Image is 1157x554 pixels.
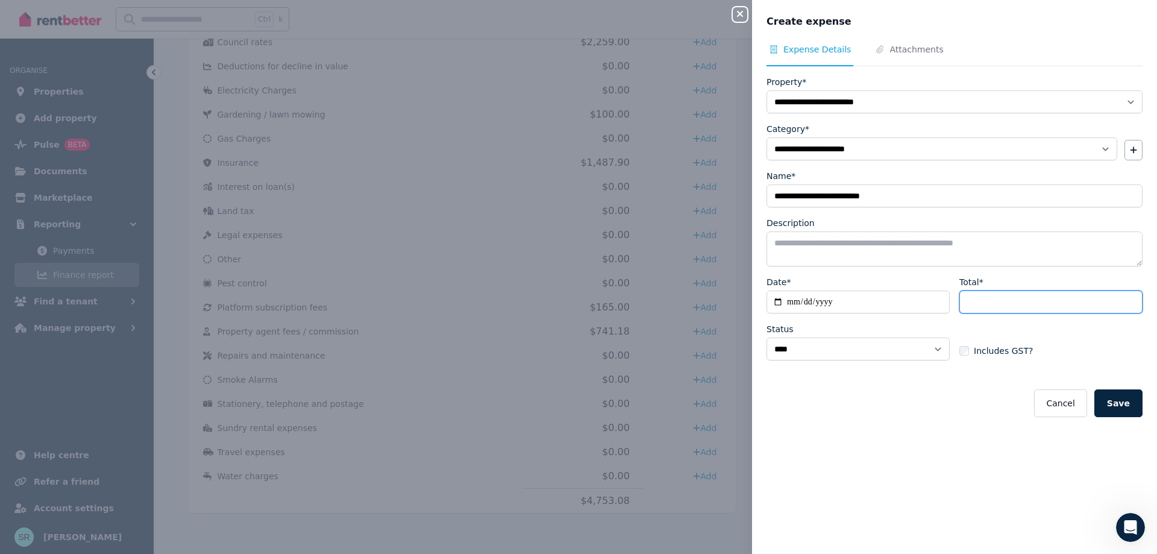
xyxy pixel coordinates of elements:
[25,153,201,165] div: Send us a message
[17,273,224,295] div: Lease Agreement
[783,43,851,55] span: Expense Details
[767,276,791,288] label: Date*
[25,278,202,291] div: Lease Agreement
[1094,389,1143,417] button: Save
[767,217,815,229] label: Description
[24,86,217,106] p: Hi [PERSON_NAME]
[767,323,794,335] label: Status
[767,170,795,182] label: Name*
[25,300,202,313] div: Creating and Managing Your Ad
[164,19,188,43] img: Profile image for Jodie
[12,142,229,188] div: Send us a messageWe typically reply in under 30 minutes
[141,19,165,43] img: Profile image for Rochelle
[207,19,229,41] div: Close
[767,76,806,88] label: Property*
[25,233,202,246] div: How much does it cost?
[17,200,224,224] button: Search for help
[25,256,202,268] div: Rental Payments - How They Work
[1034,389,1086,417] button: Cancel
[974,345,1033,357] span: Includes GST?
[100,406,142,415] span: Messages
[24,25,94,40] img: logo
[24,106,217,127] p: How can we help?
[959,346,969,356] input: Includes GST?
[17,251,224,273] div: Rental Payments - How They Work
[25,206,98,218] span: Search for help
[161,376,241,424] button: Help
[80,376,160,424] button: Messages
[767,14,851,29] span: Create expense
[889,43,943,55] span: Attachments
[27,406,54,415] span: Home
[191,406,210,415] span: Help
[17,228,224,251] div: How much does it cost?
[25,165,201,178] div: We typically reply in under 30 minutes
[959,276,983,288] label: Total*
[1116,513,1145,542] iframe: Intercom live chat
[767,123,809,135] label: Category*
[118,19,142,43] img: Profile image for Jeremy
[767,43,1143,66] nav: Tabs
[17,295,224,318] div: Creating and Managing Your Ad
